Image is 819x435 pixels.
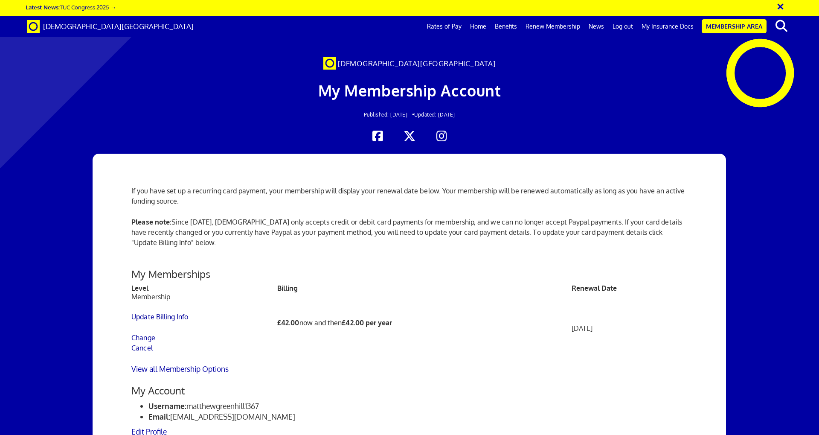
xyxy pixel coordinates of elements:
[342,318,392,327] b: £42.00 per year
[131,292,277,364] td: Membership
[131,333,155,342] a: Change
[131,217,688,258] p: Since [DATE], [DEMOGRAPHIC_DATA] only accepts credit or debit card payments for membership, and w...
[148,401,186,411] strong: Username:
[131,186,688,206] p: If you have set up a recurring card payment, your membership will display your renewal date below...
[26,3,60,11] strong: Latest News:
[148,401,688,412] li: matthewgreenhill1367
[584,16,608,37] a: News
[131,385,688,396] h3: My Account
[637,16,698,37] a: My Insurance Docs
[608,16,637,37] a: Log out
[131,218,171,226] strong: Please note:
[491,16,521,37] a: Benefits
[702,19,767,33] a: Membership Area
[131,312,188,321] a: Update Billing Info
[277,318,572,328] p: now and then
[131,344,153,352] a: Cancel
[277,284,572,292] th: Billing
[131,284,277,292] th: Level
[26,3,116,11] a: Latest News:TUC Congress 2025 →
[364,111,415,118] span: Published: [DATE] •
[43,22,194,31] span: [DEMOGRAPHIC_DATA][GEOGRAPHIC_DATA]
[768,17,794,35] button: search
[572,292,688,364] td: [DATE]
[20,16,200,37] a: Brand [DEMOGRAPHIC_DATA][GEOGRAPHIC_DATA]
[466,16,491,37] a: Home
[157,112,662,117] h2: Updated: [DATE]
[131,364,229,374] a: View all Membership Options
[338,59,496,68] span: [DEMOGRAPHIC_DATA][GEOGRAPHIC_DATA]
[277,318,299,327] b: £42.00
[318,81,501,100] span: My Membership Account
[148,412,170,421] strong: Email:
[131,269,688,280] h3: My Memberships
[521,16,584,37] a: Renew Membership
[148,412,688,422] li: [EMAIL_ADDRESS][DOMAIN_NAME]
[423,16,466,37] a: Rates of Pay
[572,284,688,292] th: Renewal Date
